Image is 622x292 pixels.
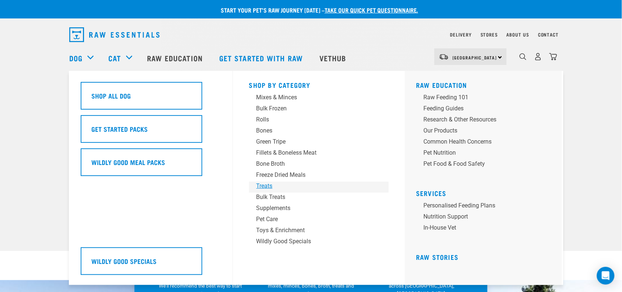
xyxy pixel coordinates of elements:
[423,126,538,135] div: Our Products
[416,223,556,234] a: In-house vet
[256,148,371,157] div: Fillets & Boneless Meat
[416,93,556,104] a: Raw Feeding 101
[91,256,157,266] h5: Wildly Good Specials
[450,33,472,36] a: Delivery
[249,159,389,171] a: Bone Broth
[81,148,221,182] a: Wildly Good Meal Packs
[538,33,559,36] a: Contact
[256,126,371,135] div: Bones
[249,226,389,237] a: Toys & Enrichment
[256,115,371,124] div: Rolls
[507,33,529,36] a: About Us
[597,267,615,285] div: Open Intercom Messenger
[249,182,389,193] a: Treats
[249,148,389,159] a: Fillets & Boneless Meat
[416,212,556,223] a: Nutrition Support
[416,126,556,137] a: Our Products
[69,27,160,42] img: Raw Essentials Logo
[249,237,389,248] a: Wildly Good Specials
[423,159,538,168] div: Pet Food & Food Safety
[481,33,498,36] a: Stores
[249,193,389,204] a: Bulk Treats
[256,204,371,213] div: Supplements
[249,104,389,115] a: Bulk Frozen
[256,215,371,224] div: Pet Care
[81,82,221,115] a: Shop All Dog
[439,54,449,60] img: van-moving.png
[249,115,389,126] a: Rolls
[423,93,538,102] div: Raw Feeding 101
[256,193,371,202] div: Bulk Treats
[256,237,371,246] div: Wildly Good Specials
[249,81,389,87] h5: Shop By Category
[256,137,371,146] div: Green Tripe
[91,124,148,134] h5: Get Started Packs
[256,104,371,113] div: Bulk Frozen
[249,204,389,215] a: Supplements
[256,182,371,190] div: Treats
[534,53,542,61] img: user.png
[452,56,497,59] span: [GEOGRAPHIC_DATA]
[416,255,458,259] a: Raw Stories
[416,159,556,171] a: Pet Food & Food Safety
[520,53,527,60] img: home-icon-1@2x.png
[549,53,557,61] img: home-icon@2x.png
[249,93,389,104] a: Mixes & Minces
[63,24,559,45] nav: dropdown navigation
[423,137,538,146] div: Common Health Concerns
[249,215,389,226] a: Pet Care
[81,247,221,281] a: Wildly Good Specials
[256,93,371,102] div: Mixes & Minces
[69,52,83,63] a: Dog
[249,171,389,182] a: Freeze Dried Meals
[256,226,371,235] div: Toys & Enrichment
[256,159,371,168] div: Bone Broth
[416,83,467,87] a: Raw Education
[416,201,556,212] a: Personalised Feeding Plans
[91,91,131,100] h5: Shop All Dog
[249,126,389,137] a: Bones
[416,115,556,126] a: Research & Other Resources
[416,104,556,115] a: Feeding Guides
[312,43,356,73] a: Vethub
[108,52,121,63] a: Cat
[249,137,389,148] a: Green Tripe
[416,189,556,195] h5: Services
[140,43,212,73] a: Raw Education
[81,115,221,148] a: Get Started Packs
[423,104,538,113] div: Feeding Guides
[212,43,312,73] a: Get started with Raw
[416,137,556,148] a: Common Health Concerns
[423,148,538,157] div: Pet Nutrition
[325,8,418,11] a: take our quick pet questionnaire.
[423,115,538,124] div: Research & Other Resources
[416,148,556,159] a: Pet Nutrition
[256,171,371,179] div: Freeze Dried Meals
[91,157,165,167] h5: Wildly Good Meal Packs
